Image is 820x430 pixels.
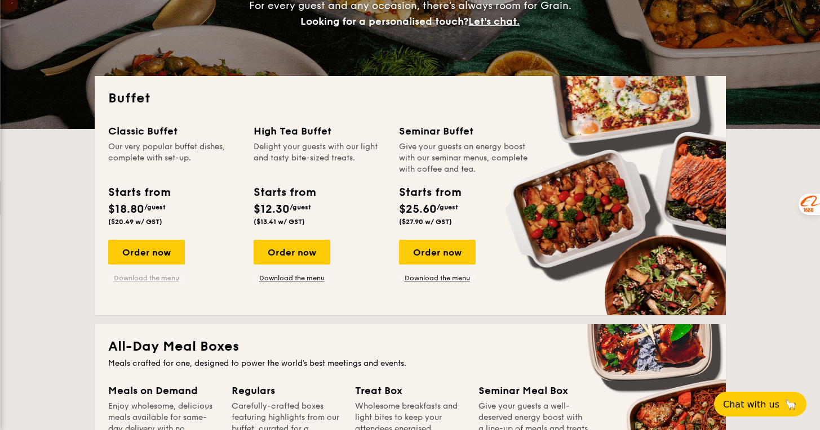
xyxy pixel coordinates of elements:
span: $18.80 [108,203,144,216]
div: High Tea Buffet [254,123,385,139]
span: ($27.90 w/ GST) [399,218,452,226]
div: Meals crafted for one, designed to power the world's best meetings and events. [108,358,712,369]
div: Order now [254,240,330,265]
div: Starts from [108,184,170,201]
span: Looking for a personalised touch? [300,15,468,28]
button: Chat with us🦙 [714,392,806,416]
div: Give your guests an energy boost with our seminar menus, complete with coffee and tea. [399,141,531,175]
div: Order now [108,240,185,265]
div: Delight your guests with our light and tasty bite-sized treats. [254,141,385,175]
a: Download the menu [399,274,476,283]
div: Classic Buffet [108,123,240,139]
div: Seminar Buffet [399,123,531,139]
span: ($13.41 w/ GST) [254,218,305,226]
span: $12.30 [254,203,290,216]
h2: All-Day Meal Boxes [108,338,712,356]
div: Order now [399,240,476,265]
span: $25.60 [399,203,437,216]
a: Download the menu [108,274,185,283]
div: Our very popular buffet dishes, complete with set-up. [108,141,240,175]
div: Starts from [254,184,315,201]
div: Starts from [399,184,460,201]
span: /guest [437,203,458,211]
a: Download the menu [254,274,330,283]
h2: Buffet [108,89,712,107]
span: Chat with us [723,399,779,410]
span: 🦙 [784,398,797,411]
span: Let's chat. [468,15,520,28]
div: Meals on Demand [108,383,218,398]
span: /guest [290,203,311,211]
div: Regulars [232,383,342,398]
span: ($20.49 w/ GST) [108,218,162,226]
span: /guest [144,203,166,211]
div: Seminar Meal Box [478,383,588,398]
div: Treat Box [355,383,465,398]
